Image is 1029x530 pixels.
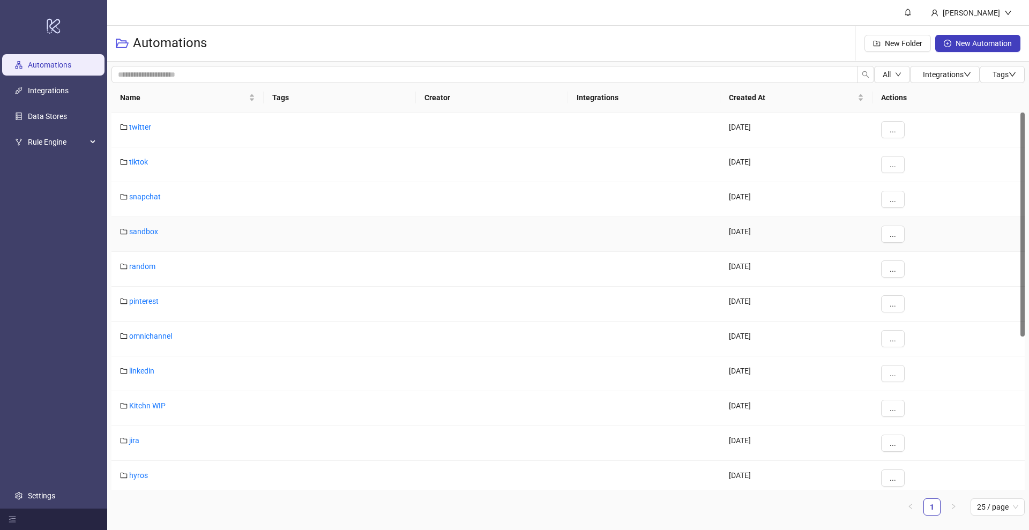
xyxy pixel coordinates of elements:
[111,83,264,113] th: Name
[120,367,128,375] span: folder
[9,516,16,523] span: menu-fold
[904,9,912,16] span: bell
[129,297,159,305] a: pinterest
[890,230,896,238] span: ...
[881,365,905,382] button: ...
[935,35,1020,52] button: New Automation
[864,35,931,52] button: New Folder
[923,70,971,79] span: Integrations
[907,503,914,510] span: left
[120,228,128,235] span: folder
[881,260,905,278] button: ...
[129,401,166,410] a: Kitchn WIP
[729,92,855,103] span: Created At
[956,39,1012,48] span: New Automation
[881,191,905,208] button: ...
[890,404,896,413] span: ...
[890,334,896,343] span: ...
[881,226,905,243] button: ...
[902,498,919,516] li: Previous Page
[28,131,87,153] span: Rule Engine
[129,227,158,236] a: sandbox
[890,160,896,169] span: ...
[945,498,962,516] button: right
[890,474,896,482] span: ...
[881,121,905,138] button: ...
[862,71,869,78] span: search
[120,193,128,200] span: folder
[938,7,1004,19] div: [PERSON_NAME]
[720,426,873,461] div: [DATE]
[120,297,128,305] span: folder
[120,263,128,270] span: folder
[874,66,910,83] button: Alldown
[881,400,905,417] button: ...
[720,322,873,356] div: [DATE]
[129,367,154,375] a: linkedin
[120,402,128,409] span: folder
[720,147,873,182] div: [DATE]
[120,472,128,479] span: folder
[720,252,873,287] div: [DATE]
[944,40,951,47] span: plus-circle
[885,39,922,48] span: New Folder
[881,330,905,347] button: ...
[890,195,896,204] span: ...
[28,86,69,95] a: Integrations
[28,491,55,500] a: Settings
[116,37,129,50] span: folder-open
[720,461,873,496] div: [DATE]
[923,498,941,516] li: 1
[720,217,873,252] div: [DATE]
[993,70,1016,79] span: Tags
[129,332,172,340] a: omnichannel
[890,369,896,378] span: ...
[945,498,962,516] li: Next Page
[910,66,980,83] button: Integrationsdown
[28,61,71,69] a: Automations
[129,471,148,480] a: hyros
[873,83,1025,113] th: Actions
[129,262,155,271] a: random
[964,71,971,78] span: down
[264,83,416,113] th: Tags
[720,83,873,113] th: Created At
[931,9,938,17] span: user
[881,295,905,312] button: ...
[720,391,873,426] div: [DATE]
[120,123,128,131] span: folder
[1004,9,1012,17] span: down
[15,138,23,146] span: fork
[120,92,247,103] span: Name
[881,156,905,173] button: ...
[120,332,128,340] span: folder
[924,499,940,515] a: 1
[902,498,919,516] button: left
[1009,71,1016,78] span: down
[129,158,148,166] a: tiktok
[133,35,207,52] h3: Automations
[890,125,896,134] span: ...
[890,300,896,308] span: ...
[720,113,873,147] div: [DATE]
[720,182,873,217] div: [DATE]
[873,40,881,47] span: folder-add
[895,71,901,78] span: down
[120,437,128,444] span: folder
[720,356,873,391] div: [DATE]
[129,436,139,445] a: jira
[890,439,896,447] span: ...
[568,83,720,113] th: Integrations
[883,70,891,79] span: All
[980,66,1025,83] button: Tagsdown
[971,498,1025,516] div: Page Size
[881,469,905,487] button: ...
[890,265,896,273] span: ...
[129,123,151,131] a: twitter
[977,499,1018,515] span: 25 / page
[129,192,161,201] a: snapchat
[881,435,905,452] button: ...
[416,83,568,113] th: Creator
[120,158,128,166] span: folder
[720,287,873,322] div: [DATE]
